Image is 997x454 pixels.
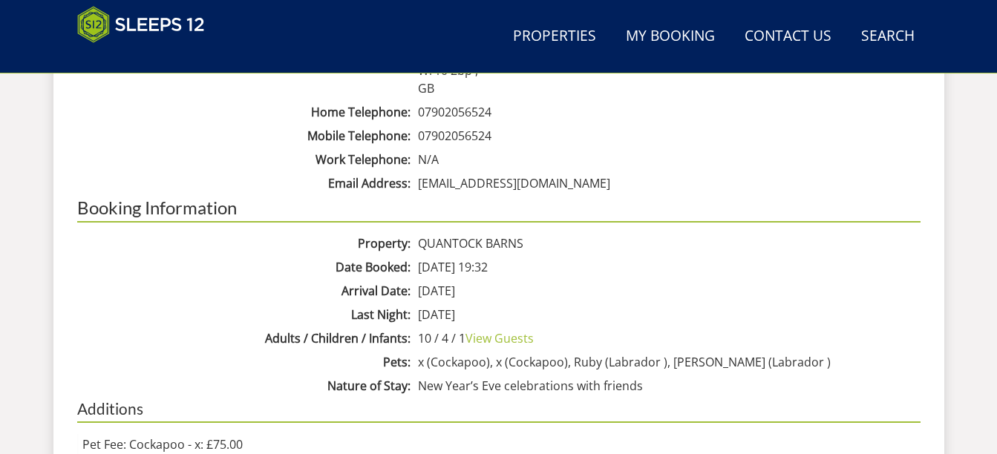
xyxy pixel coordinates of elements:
a: Properties [507,20,602,53]
dt: Pets [77,353,414,371]
dt: Work Telephone [77,151,414,168]
dt: Nature of Stay [77,377,414,395]
dt: Property [77,234,414,252]
dd: QUANTOCK BARNS [414,234,921,252]
dt: Email Address [77,174,414,192]
dd: 07902056524 [414,127,921,145]
a: View Guests [465,330,534,346]
dt: Arrival Date [77,282,414,300]
dt: Mobile Telephone [77,127,414,145]
a: My Booking [620,20,721,53]
dt: Last Night [77,306,414,323]
dd: New Year’s Eve celebrations with friends [414,377,921,395]
dt: Home Telephone [77,103,414,121]
img: Sleeps 12 [77,6,205,43]
dd: [DATE] [414,282,921,300]
dt: Date Booked [77,258,414,276]
dd: 10 / 4 / 1 [414,329,921,347]
dd: [EMAIL_ADDRESS][DOMAIN_NAME] [414,174,921,192]
dd: [DATE] 19:32 [414,258,921,276]
dt: Adults / Children / Infants [77,329,414,347]
a: Contact Us [739,20,837,53]
iframe: Customer reviews powered by Trustpilot [70,52,226,65]
dd: [DATE] [414,306,921,323]
dd: 07902056524 [414,103,921,121]
a: Search [855,20,921,53]
dd: x (Cockapoo), x (Cockapoo), Ruby (Labrador ), [PERSON_NAME] (Labrador ) [414,353,921,371]
dd: N/A [414,151,921,168]
h4: Additions [77,401,921,423]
